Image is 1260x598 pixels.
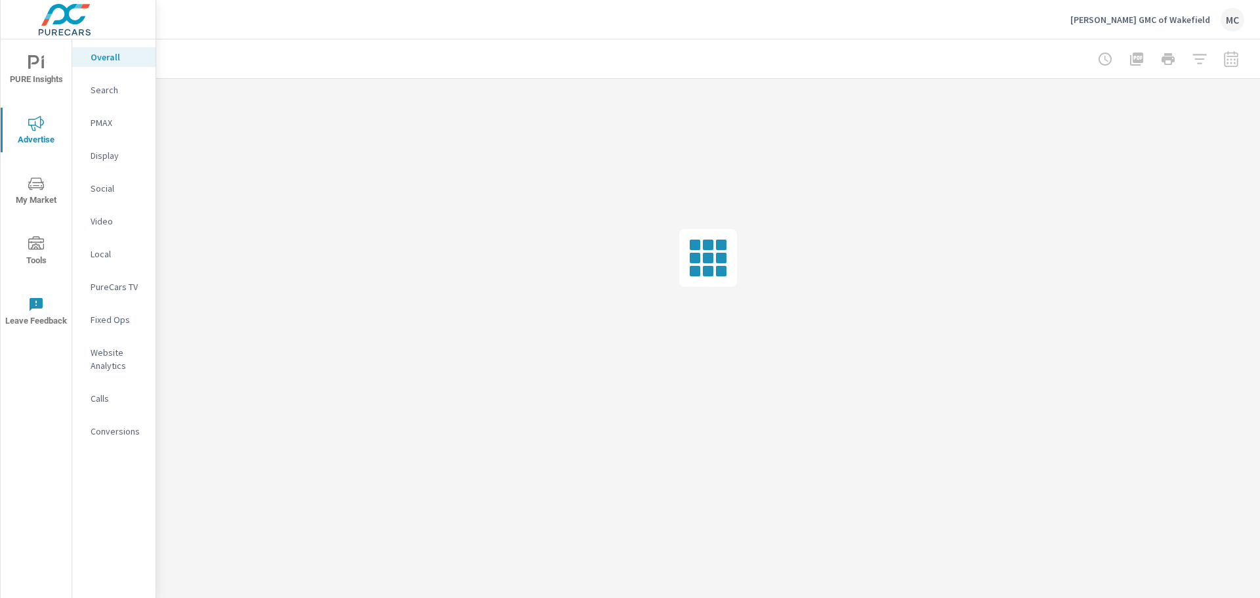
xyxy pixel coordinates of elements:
p: Search [91,83,145,96]
p: Display [91,149,145,162]
div: Social [72,179,156,198]
p: Calls [91,392,145,405]
p: Fixed Ops [91,313,145,326]
span: PURE Insights [5,55,68,87]
div: Conversions [72,421,156,441]
div: Search [72,80,156,100]
div: nav menu [1,39,72,341]
div: Video [72,211,156,231]
p: Conversions [91,425,145,438]
span: Leave Feedback [5,297,68,329]
p: Video [91,215,145,228]
p: Social [91,182,145,195]
div: Local [72,244,156,264]
div: Website Analytics [72,343,156,375]
div: Fixed Ops [72,310,156,330]
p: [PERSON_NAME] GMC of Wakefield [1070,14,1210,26]
p: PMAX [91,116,145,129]
div: Overall [72,47,156,67]
span: Tools [5,236,68,268]
p: Local [91,247,145,261]
div: Calls [72,389,156,408]
span: My Market [5,176,68,208]
div: MC [1221,8,1244,32]
span: Advertise [5,116,68,148]
div: PMAX [72,113,156,133]
div: Display [72,146,156,165]
p: Website Analytics [91,346,145,372]
div: PureCars TV [72,277,156,297]
p: PureCars TV [91,280,145,293]
p: Overall [91,51,145,64]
